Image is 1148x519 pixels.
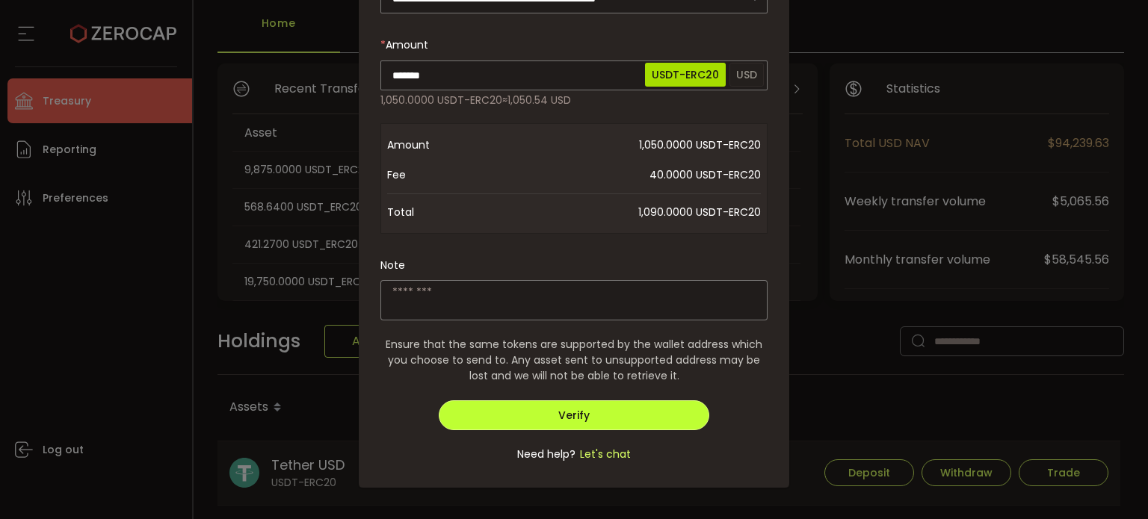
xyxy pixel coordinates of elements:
span: Ensure that the same tokens are supported by the wallet address which you choose to send to. Any ... [380,337,768,384]
span: Amount [387,130,507,160]
span: Total [387,197,507,227]
span: 1,090.0000 USDT-ERC20 [507,197,761,227]
span: Need help? [517,447,575,462]
span: 40.0000 USDT-ERC20 [507,160,761,190]
span: Verify [558,408,590,423]
span: USDT-ERC20 [645,63,726,87]
label: Note [380,258,405,273]
button: Verify [439,400,710,430]
iframe: Chat Widget [1073,447,1148,519]
span: 1,050.0000 USDT-ERC20 [507,130,761,160]
span: 1,050.0000 USDT-ERC20 [380,93,502,108]
span: Fee [387,160,507,190]
span: Let's chat [575,447,631,462]
span: ≈ [502,93,507,108]
span: 1,050.54 USD [507,93,571,108]
span: USD [729,63,764,87]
